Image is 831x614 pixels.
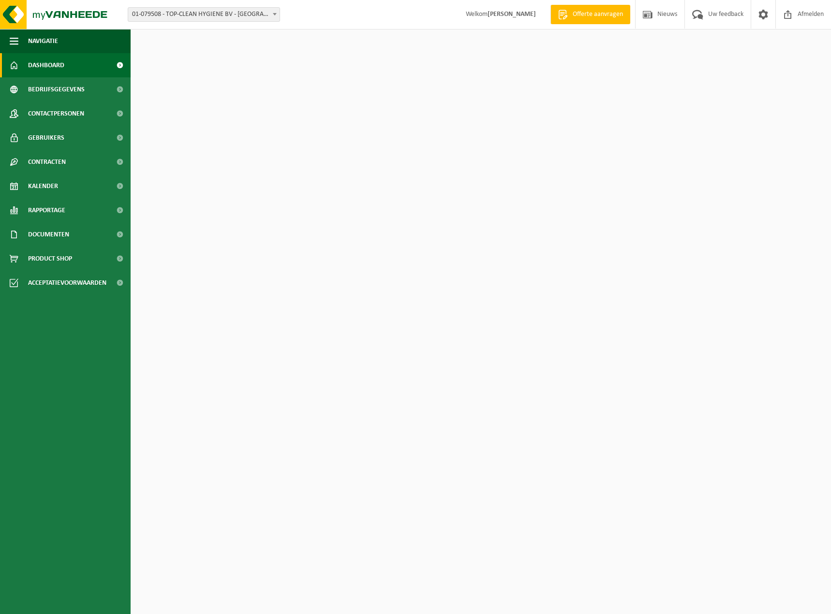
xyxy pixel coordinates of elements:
span: Documenten [28,222,69,247]
span: Acceptatievoorwaarden [28,271,106,295]
span: Contracten [28,150,66,174]
a: Offerte aanvragen [550,5,630,24]
span: Rapportage [28,198,65,222]
span: Navigatie [28,29,58,53]
strong: [PERSON_NAME] [488,11,536,18]
span: Bedrijfsgegevens [28,77,85,102]
span: Offerte aanvragen [570,10,625,19]
span: 01-079508 - TOP-CLEAN HYGIENE BV - KORTRIJK [128,8,280,21]
span: Dashboard [28,53,64,77]
span: Kalender [28,174,58,198]
span: Contactpersonen [28,102,84,126]
span: 01-079508 - TOP-CLEAN HYGIENE BV - KORTRIJK [128,7,280,22]
span: Product Shop [28,247,72,271]
span: Gebruikers [28,126,64,150]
